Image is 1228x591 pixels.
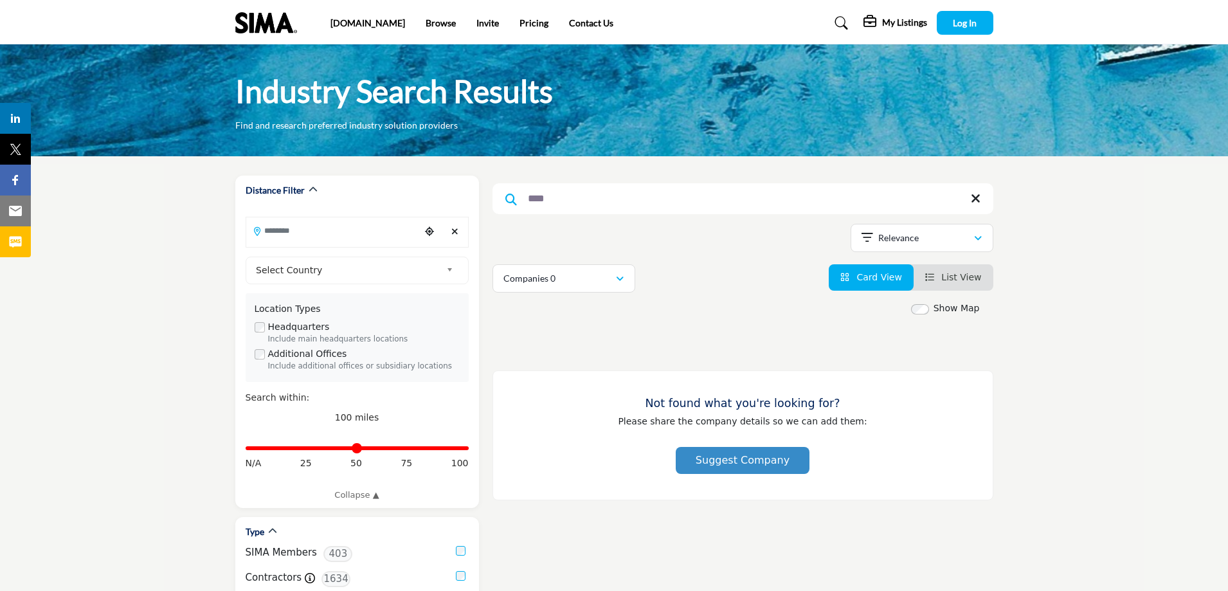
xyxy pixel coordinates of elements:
[456,546,465,556] input: SIMA Members checkbox
[246,489,469,502] a: Collapse ▲
[335,412,379,423] span: 100 miles
[246,457,262,470] span: N/A
[235,71,553,111] h1: Industry Search Results
[321,571,350,587] span: 1634
[925,272,982,282] a: View List
[953,17,977,28] span: Log In
[476,17,499,28] a: Invite
[937,11,993,35] button: Log In
[323,546,352,562] span: 403
[941,272,981,282] span: List View
[914,264,993,291] li: List View
[882,17,927,28] h5: My Listings
[519,397,967,410] h3: Not found what you're looking for?
[503,272,555,285] p: Companies 0
[246,570,302,585] label: Contractors
[350,457,362,470] span: 50
[829,264,914,291] li: Card View
[451,457,469,470] span: 100
[246,525,264,538] h2: Type
[618,416,867,426] span: Please share the company details so we can add them:
[676,447,809,474] button: Suggest Company
[934,302,980,315] label: Show Map
[492,183,993,214] input: Search Keyword
[456,571,465,581] input: Contractors checkbox
[696,454,790,466] span: Suggest Company
[246,545,317,560] label: SIMA Members
[863,15,927,31] div: My Listings
[420,218,439,246] div: Choose your current location
[822,13,856,33] a: Search
[878,232,919,244] p: Relevance
[268,347,347,361] label: Additional Offices
[851,224,993,252] button: Relevance
[268,320,330,334] label: Headquarters
[246,391,469,405] div: Search within:
[255,302,460,316] div: Location Types
[401,457,412,470] span: 75
[856,272,901,282] span: Card View
[268,361,460,372] div: Include additional offices or subsidiary locations
[569,17,613,28] a: Contact Us
[235,119,458,132] p: Find and research preferred industry solution providers
[235,12,303,33] img: Site Logo
[519,17,548,28] a: Pricing
[446,218,465,246] div: Clear search location
[246,184,305,197] h2: Distance Filter
[330,17,405,28] a: [DOMAIN_NAME]
[268,334,460,345] div: Include main headquarters locations
[246,218,420,243] input: Search Location
[840,272,902,282] a: View Card
[256,262,441,278] span: Select Country
[492,264,635,293] button: Companies 0
[300,457,312,470] span: 25
[426,17,456,28] a: Browse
